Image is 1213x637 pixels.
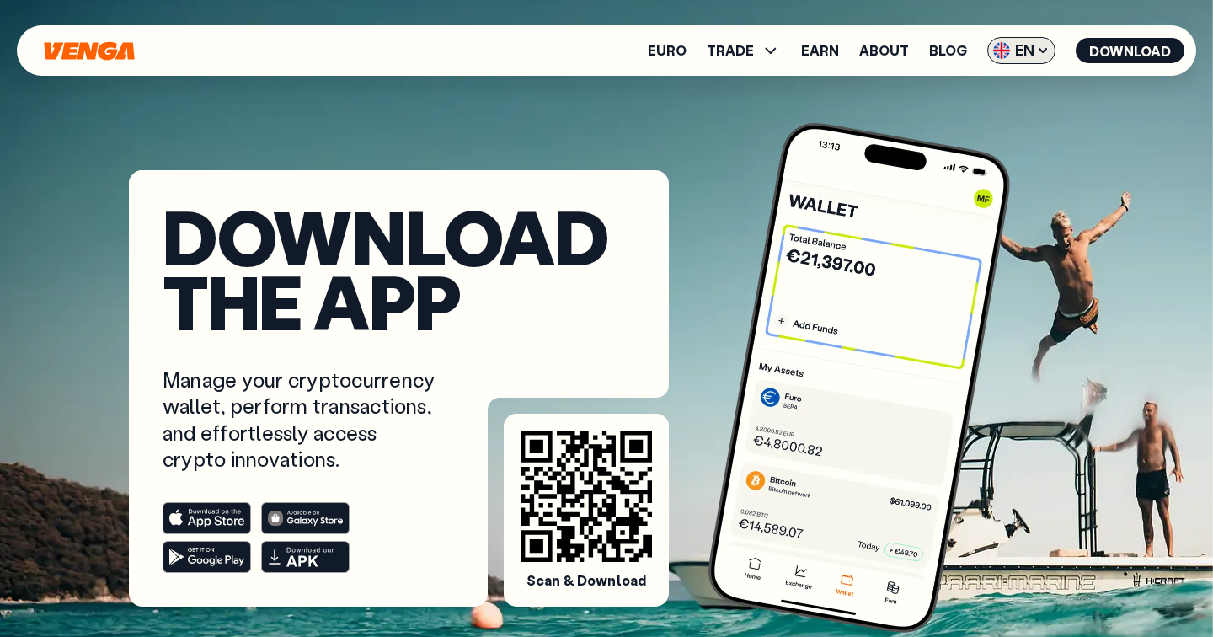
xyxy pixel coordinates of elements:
[526,572,646,590] span: Scan & Download
[929,44,967,57] a: Blog
[707,40,781,61] span: TRADE
[801,44,839,57] a: Earn
[859,44,909,57] a: About
[1076,38,1184,63] button: Download
[42,41,136,61] svg: Home
[163,204,635,333] h1: Download the app
[707,44,754,57] span: TRADE
[987,37,1055,64] span: EN
[993,42,1010,59] img: flag-uk
[163,367,439,472] p: Manage your cryptocurrency wallet, perform transactions, and effortlessly access crypto innovations.
[648,44,687,57] a: Euro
